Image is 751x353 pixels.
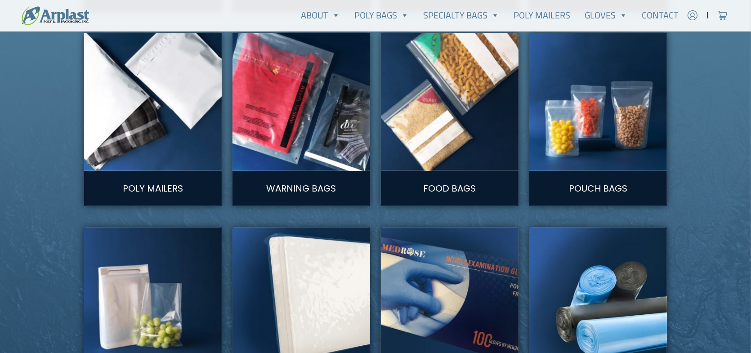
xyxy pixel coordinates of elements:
[577,6,635,24] a: Gloves
[506,6,577,24] a: Poly Mailers
[294,6,347,24] a: About
[706,10,709,21] span: |
[267,182,336,195] a: Warning Bags
[416,6,506,24] a: Specialty Bags
[123,182,183,195] a: Poly Mailers
[424,182,476,195] a: Food Bags
[347,6,416,24] a: Poly Bags
[22,6,89,25] img: logo
[635,6,686,24] a: Contact
[569,182,627,195] a: Pouch Bags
